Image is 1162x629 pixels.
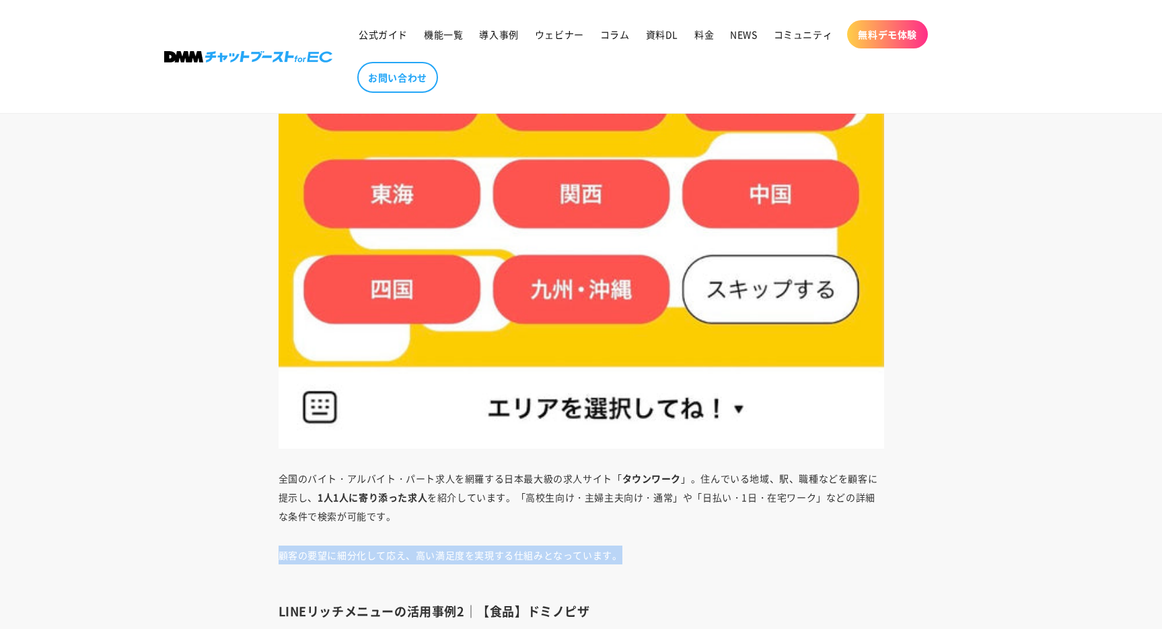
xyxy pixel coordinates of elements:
span: お問い合わせ [368,71,427,83]
span: ウェビナー [535,28,584,40]
a: 資料DL [638,20,686,48]
a: お問い合わせ [357,62,438,93]
span: 機能一覧 [424,28,463,40]
p: 顧客の要望に細分化して応え、高い満足度を実現する仕組みとなっています。 [279,546,884,583]
span: 無料デモ体験 [858,28,917,40]
a: ウェビナー [527,20,592,48]
span: 料金 [694,28,714,40]
a: 料金 [686,20,722,48]
span: 公式ガイド [359,28,408,40]
img: 株式会社DMM Boost [164,51,332,63]
a: コミュニティ [766,20,841,48]
a: コラム [592,20,638,48]
span: コミュニティ [774,28,833,40]
a: 公式ガイド [351,20,416,48]
a: NEWS [722,20,765,48]
h3: LINEリッチメニューの活用事例2｜【食品】ドミノピザ [279,603,884,619]
span: 資料DL [646,28,678,40]
a: 導入事例 [471,20,526,48]
strong: 1人1人に寄り添った求人 [318,490,427,504]
strong: タウンワーク [622,472,682,485]
span: コラム [600,28,630,40]
a: 機能一覧 [416,20,471,48]
a: 無料デモ体験 [847,20,928,48]
p: 全国のバイト・アルバイト・パート求人を網羅する日本最大級の求人サイト「 」。住んでいる地域、駅、職種などを顧客に提示し、 を紹介しています。「高校生向け・主婦主夫向け・通常」や「日払い・1日・在... [279,469,884,525]
span: 導入事例 [479,28,518,40]
span: NEWS [730,28,757,40]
